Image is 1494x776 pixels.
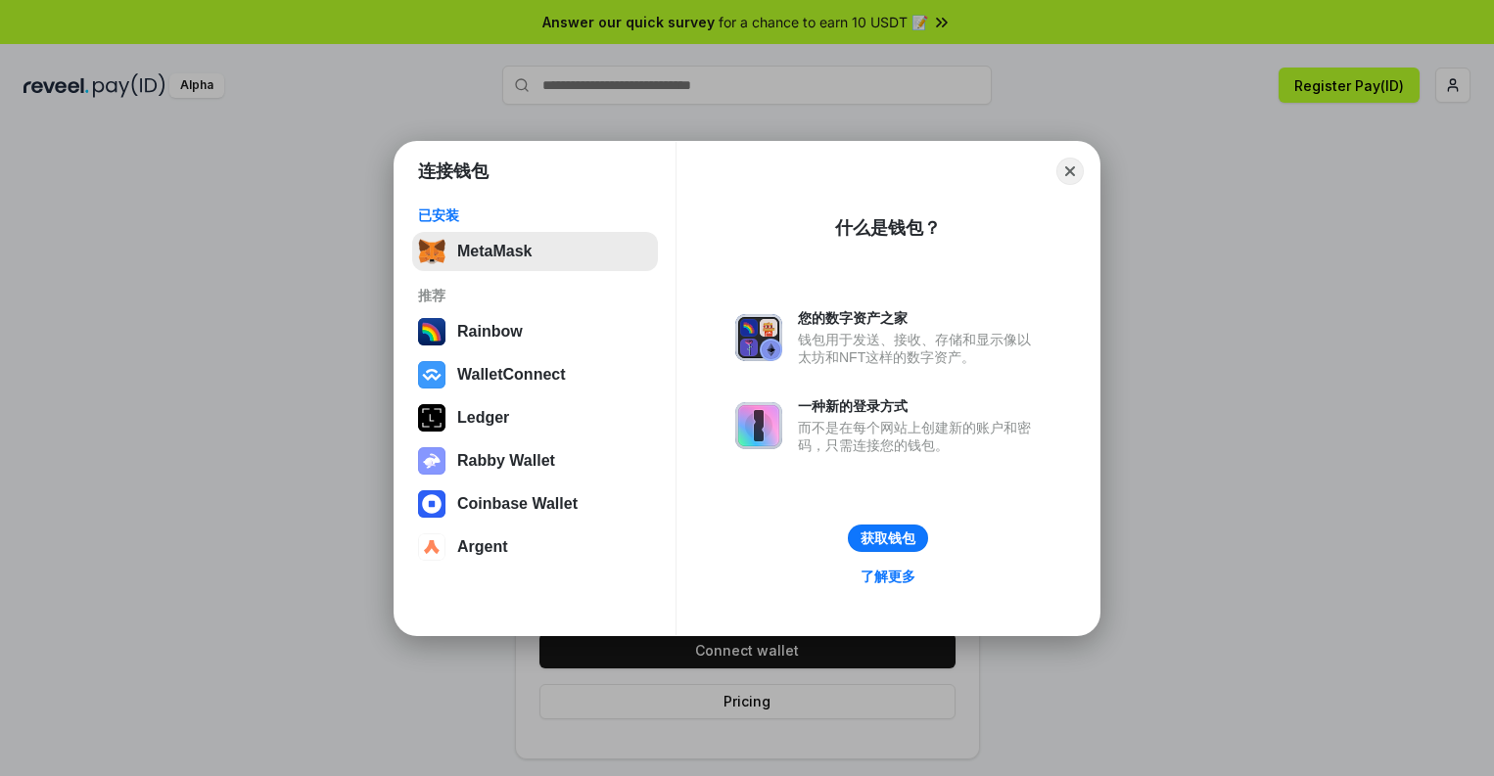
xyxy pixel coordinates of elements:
button: 获取钱包 [848,525,928,552]
button: Rabby Wallet [412,441,658,480]
div: Rainbow [457,323,523,341]
button: Ledger [412,398,658,437]
div: 推荐 [418,287,652,304]
button: MetaMask [412,232,658,271]
img: svg+xml,%3Csvg%20xmlns%3D%22http%3A%2F%2Fwww.w3.org%2F2000%2Fsvg%22%20fill%3D%22none%22%20viewBox... [735,314,782,361]
div: 什么是钱包？ [835,216,941,240]
img: svg+xml,%3Csvg%20xmlns%3D%22http%3A%2F%2Fwww.w3.org%2F2000%2Fsvg%22%20width%3D%2228%22%20height%3... [418,404,445,432]
div: 一种新的登录方式 [798,397,1041,415]
h1: 连接钱包 [418,160,489,183]
button: WalletConnect [412,355,658,394]
div: 而不是在每个网站上创建新的账户和密码，只需连接您的钱包。 [798,419,1041,454]
div: MetaMask [457,243,532,260]
button: Rainbow [412,312,658,351]
div: Rabby Wallet [457,452,555,470]
div: WalletConnect [457,366,566,384]
div: 您的数字资产之家 [798,309,1041,327]
img: svg+xml,%3Csvg%20fill%3D%22none%22%20height%3D%2233%22%20viewBox%3D%220%200%2035%2033%22%20width%... [418,238,445,265]
img: svg+xml,%3Csvg%20xmlns%3D%22http%3A%2F%2Fwww.w3.org%2F2000%2Fsvg%22%20fill%3D%22none%22%20viewBox... [735,402,782,449]
a: 了解更多 [849,564,927,589]
img: svg+xml,%3Csvg%20width%3D%2228%22%20height%3D%2228%22%20viewBox%3D%220%200%2028%2028%22%20fill%3D... [418,490,445,518]
img: svg+xml,%3Csvg%20xmlns%3D%22http%3A%2F%2Fwww.w3.org%2F2000%2Fsvg%22%20fill%3D%22none%22%20viewBox... [418,447,445,475]
button: Argent [412,527,658,567]
div: 钱包用于发送、接收、存储和显示像以太坊和NFT这样的数字资产。 [798,331,1041,366]
div: Ledger [457,409,509,427]
img: svg+xml,%3Csvg%20width%3D%2228%22%20height%3D%2228%22%20viewBox%3D%220%200%2028%2028%22%20fill%3D... [418,361,445,388]
img: svg+xml,%3Csvg%20width%3D%2228%22%20height%3D%2228%22%20viewBox%3D%220%200%2028%2028%22%20fill%3D... [418,533,445,561]
div: Argent [457,538,508,556]
button: Coinbase Wallet [412,484,658,524]
button: Close [1056,158,1084,185]
div: Coinbase Wallet [457,495,578,513]
img: svg+xml,%3Csvg%20width%3D%22120%22%20height%3D%22120%22%20viewBox%3D%220%200%20120%20120%22%20fil... [418,318,445,345]
div: 已安装 [418,206,652,224]
div: 获取钱包 [861,529,915,547]
div: 了解更多 [861,568,915,585]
